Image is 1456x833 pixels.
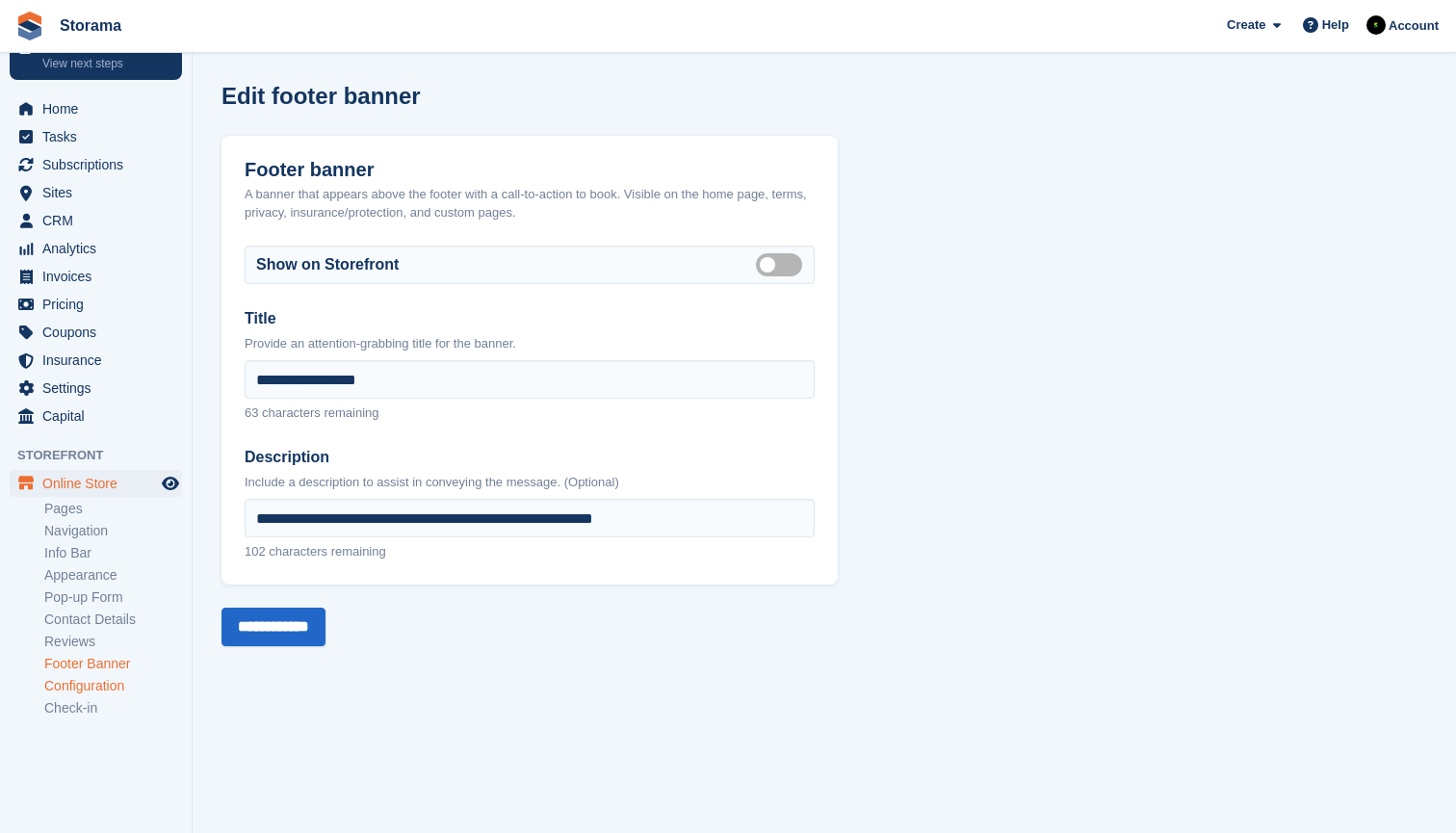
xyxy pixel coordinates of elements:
[245,185,815,222] div: A banner that appears above the footer with a call-to-action to book. Visible on the home page, t...
[10,263,182,290] a: menu
[42,95,158,122] span: Home
[1322,15,1349,35] span: Help
[1227,15,1265,35] span: Create
[44,655,182,673] a: Footer Banner
[42,319,158,346] span: Coupons
[42,375,158,402] span: Settings
[42,123,158,150] span: Tasks
[10,470,182,497] a: menu
[17,446,192,465] span: Storefront
[245,159,374,181] h2: Footer banner
[10,123,182,150] a: menu
[245,544,266,559] span: 102
[269,544,385,559] span: characters remaining
[245,246,815,284] div: Show on Storefront
[262,405,378,420] span: characters remaining
[42,179,158,206] span: Sites
[44,633,182,651] a: Reviews
[44,611,182,629] a: Contact Details
[52,10,129,41] a: Storama
[1389,16,1439,36] span: Account
[15,12,44,40] img: stora-icon-8386f47178a22dfd0bd8f6a31ec36ba5ce8667c1dd55bd0f319d3a0aa187defe.svg
[42,235,158,262] span: Analytics
[10,375,182,402] a: menu
[10,207,182,234] a: menu
[245,405,258,420] span: 63
[42,347,158,374] span: Insurance
[10,179,182,206] a: menu
[44,588,182,607] a: Pop-up Form
[42,207,158,234] span: CRM
[159,472,182,495] a: Preview store
[42,470,158,497] span: Online Store
[42,291,158,318] span: Pricing
[44,500,182,518] a: Pages
[10,29,182,80] a: Your onboarding View next steps
[44,522,182,540] a: Navigation
[10,235,182,262] a: menu
[10,403,182,430] a: menu
[42,403,158,430] span: Capital
[10,95,182,122] a: menu
[42,151,158,178] span: Subscriptions
[10,319,182,346] a: menu
[44,677,182,695] a: Configuration
[44,544,182,562] a: Info Bar
[10,291,182,318] a: menu
[44,566,182,585] a: Appearance
[42,55,157,72] p: View next steps
[245,310,276,326] label: Title
[756,263,810,266] label: Visible on storefront
[221,83,421,109] h1: Edit footer banner
[245,334,516,353] div: Provide an attention-grabbing title for the banner.
[1366,15,1386,35] img: Stuart Pratt
[10,347,182,374] a: menu
[245,449,329,465] label: Description
[42,263,158,290] span: Invoices
[10,151,182,178] a: menu
[245,473,619,492] div: Include a description to assist in conveying the message. (Optional)
[44,699,182,717] a: Check-in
